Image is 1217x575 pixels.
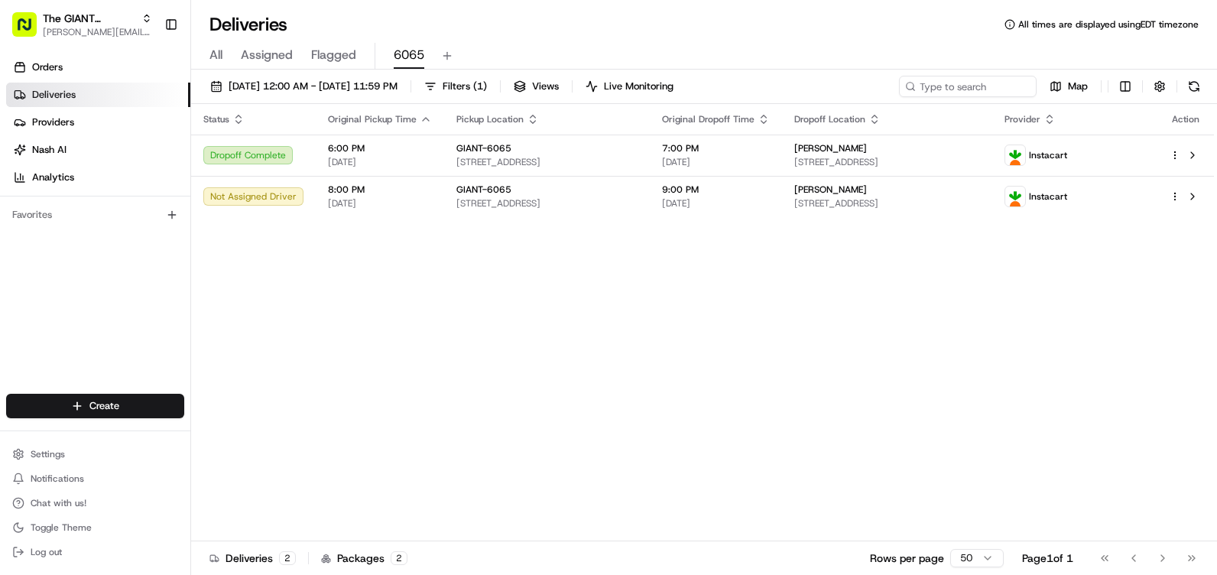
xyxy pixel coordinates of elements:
[579,76,680,97] button: Live Monitoring
[1043,76,1095,97] button: Map
[6,6,158,43] button: The GIANT Company[PERSON_NAME][EMAIL_ADDRESS][DOMAIN_NAME]
[328,197,432,210] span: [DATE]
[662,184,770,196] span: 9:00 PM
[794,142,867,154] span: [PERSON_NAME]
[31,473,84,485] span: Notifications
[394,46,424,64] span: 6065
[328,142,432,154] span: 6:00 PM
[1029,149,1067,161] span: Instacart
[1004,113,1040,125] span: Provider
[6,443,184,465] button: Settings
[662,113,755,125] span: Original Dropoff Time
[1068,80,1088,93] span: Map
[321,551,407,566] div: Packages
[417,76,494,97] button: Filters(1)
[1018,18,1199,31] span: All times are displayed using EDT timezone
[1170,113,1202,125] div: Action
[6,165,190,190] a: Analytics
[209,551,296,566] div: Deliveries
[32,88,76,102] span: Deliveries
[473,80,487,93] span: ( 1 )
[31,521,92,534] span: Toggle Theme
[662,156,770,168] span: [DATE]
[662,197,770,210] span: [DATE]
[32,60,63,74] span: Orders
[532,80,559,93] span: Views
[328,113,417,125] span: Original Pickup Time
[32,143,67,157] span: Nash AI
[507,76,566,97] button: Views
[6,541,184,563] button: Log out
[6,394,184,418] button: Create
[6,55,190,80] a: Orders
[6,110,190,135] a: Providers
[203,113,229,125] span: Status
[209,46,222,64] span: All
[391,551,407,565] div: 2
[456,184,511,196] span: GIANT-6065
[456,142,511,154] span: GIANT-6065
[794,184,867,196] span: [PERSON_NAME]
[279,551,296,565] div: 2
[6,138,190,162] a: Nash AI
[43,11,135,26] button: The GIANT Company
[1005,187,1025,206] img: profile_instacart_ahold_partner.png
[6,468,184,489] button: Notifications
[32,171,74,184] span: Analytics
[203,76,404,97] button: [DATE] 12:00 AM - [DATE] 11:59 PM
[31,497,86,509] span: Chat with us!
[43,26,152,38] button: [PERSON_NAME][EMAIL_ADDRESS][DOMAIN_NAME]
[328,184,432,196] span: 8:00 PM
[456,156,638,168] span: [STREET_ADDRESS]
[794,113,865,125] span: Dropoff Location
[89,399,119,413] span: Create
[6,83,190,107] a: Deliveries
[31,448,65,460] span: Settings
[443,80,487,93] span: Filters
[6,203,184,227] div: Favorites
[311,46,356,64] span: Flagged
[241,46,293,64] span: Assigned
[1029,190,1067,203] span: Instacart
[1005,145,1025,165] img: profile_instacart_ahold_partner.png
[1022,551,1073,566] div: Page 1 of 1
[794,156,980,168] span: [STREET_ADDRESS]
[32,115,74,129] span: Providers
[328,156,432,168] span: [DATE]
[209,12,287,37] h1: Deliveries
[456,113,524,125] span: Pickup Location
[662,142,770,154] span: 7:00 PM
[794,197,980,210] span: [STREET_ADDRESS]
[604,80,673,93] span: Live Monitoring
[899,76,1037,97] input: Type to search
[31,546,62,558] span: Log out
[6,517,184,538] button: Toggle Theme
[456,197,638,210] span: [STREET_ADDRESS]
[1183,76,1205,97] button: Refresh
[229,80,398,93] span: [DATE] 12:00 AM - [DATE] 11:59 PM
[6,492,184,514] button: Chat with us!
[870,551,944,566] p: Rows per page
